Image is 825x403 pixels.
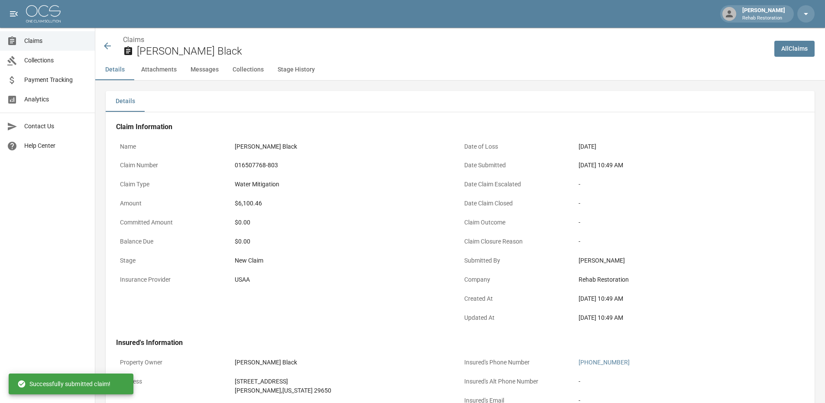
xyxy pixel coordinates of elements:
div: - [579,377,580,386]
p: Claim Closure Reason [460,233,575,250]
a: AllClaims [774,41,815,57]
div: [PERSON_NAME] Black [235,358,297,367]
div: $0.00 [235,237,456,246]
span: Analytics [24,95,88,104]
p: Balance Due [116,233,231,250]
div: - [579,237,800,246]
button: Attachments [134,59,184,80]
p: Insured's Phone Number [460,354,575,371]
p: Submitted By [460,252,575,269]
p: Rehab Restoration [742,15,785,22]
div: New Claim [235,256,456,265]
p: Date of Loss [460,138,575,155]
button: Details [95,59,134,80]
p: Committed Amount [116,214,231,231]
a: Claims [123,36,144,44]
p: Property Owner [116,354,231,371]
img: ocs-logo-white-transparent.png [26,5,61,23]
div: - [579,218,800,227]
div: [DATE] 10:49 AM [579,161,800,170]
h2: [PERSON_NAME] Black [137,45,767,58]
div: [PERSON_NAME] Black [235,142,297,151]
span: Payment Tracking [24,75,88,84]
button: Stage History [271,59,322,80]
div: Rehab Restoration [579,275,800,284]
p: Date Claim Closed [460,195,575,212]
button: Details [106,91,145,112]
p: Created At [460,290,575,307]
div: 016507768-803 [235,161,278,170]
p: Company [460,271,575,288]
p: Name [116,138,231,155]
div: [PERSON_NAME] [739,6,789,22]
p: Claim Type [116,176,231,193]
p: Address [116,373,231,390]
div: - [579,180,800,189]
button: Collections [226,59,271,80]
div: $6,100.46 [235,199,262,208]
div: Successfully submitted claim! [17,376,110,392]
span: Contact Us [24,122,88,131]
a: [PHONE_NUMBER] [579,359,630,366]
div: Water Mitigation [235,180,279,189]
div: details tabs [106,91,815,112]
div: $0.00 [235,218,456,227]
p: Updated At [460,309,575,326]
p: Date Claim Escalated [460,176,575,193]
p: Amount [116,195,231,212]
button: Messages [184,59,226,80]
nav: breadcrumb [123,35,767,45]
h4: Claim Information [116,123,804,131]
span: Claims [24,36,88,45]
p: Claim Number [116,157,231,174]
p: Insured's Alt Phone Number [460,373,575,390]
div: USAA [235,275,250,284]
span: Collections [24,56,88,65]
div: [DATE] 10:49 AM [579,294,800,303]
h4: Insured's Information [116,338,804,347]
div: [DATE] 10:49 AM [579,313,800,322]
div: anchor tabs [95,59,825,80]
span: Help Center [24,141,88,150]
button: open drawer [5,5,23,23]
div: [DATE] [579,142,596,151]
p: Date Submitted [460,157,575,174]
div: [PERSON_NAME] [579,256,800,265]
div: - [579,199,800,208]
div: [STREET_ADDRESS] [235,377,331,386]
p: Claim Outcome [460,214,575,231]
div: [PERSON_NAME] , [US_STATE] 29650 [235,386,331,395]
p: Stage [116,252,231,269]
p: Insurance Provider [116,271,231,288]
